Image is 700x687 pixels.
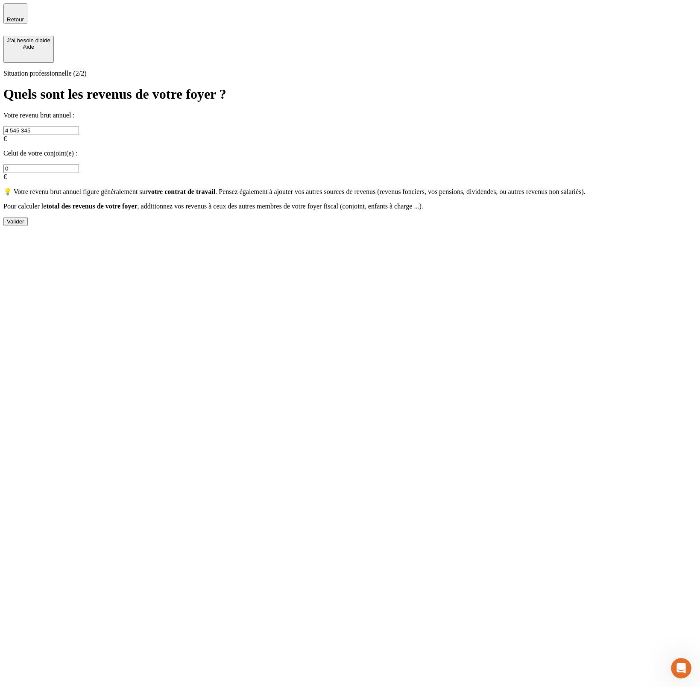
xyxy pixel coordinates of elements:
[671,658,691,678] iframe: Intercom live chat
[138,203,423,210] span: , additionnez vos revenus à ceux des autres membres de votre foyer fiscal (conjoint, enfants à ch...
[3,217,28,226] button: Valider
[148,188,215,195] span: votre contrat de travail
[3,86,697,102] h1: Quels sont les revenus de votre foyer ?
[3,164,79,173] input: 0
[3,70,697,77] p: Situation professionnelle (2/2)
[3,112,697,119] p: Votre revenu brut annuel :
[215,188,585,195] span: . Pensez également à ajouter vos autres sources de revenus (revenus fonciers, vos pensions, divid...
[3,135,7,142] span: €
[7,37,50,44] div: J’ai besoin d'aide
[3,188,148,195] span: 💡 Votre revenu brut annuel figure généralement sur
[3,126,79,135] input: 0
[7,218,24,225] div: Valider
[3,150,697,157] p: Celui de votre conjoint(e) :
[3,203,46,210] span: Pour calculer le
[7,16,24,23] span: Retour
[3,36,54,63] button: J’ai besoin d'aideAide
[46,203,137,210] span: total des revenus de votre foyer
[7,44,50,50] div: Aide
[3,173,7,180] span: €
[3,3,27,24] button: Retour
